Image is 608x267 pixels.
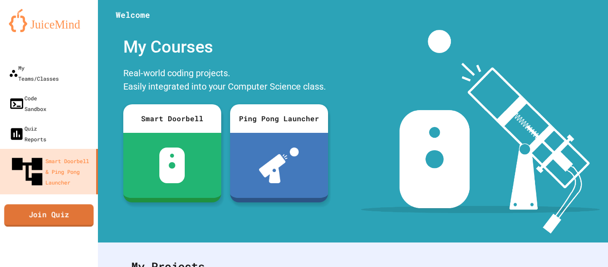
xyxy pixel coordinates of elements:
[9,153,93,190] div: Smart Doorbell & Ping Pong Launcher
[9,9,89,32] img: logo-orange.svg
[361,30,600,234] img: banner-image-my-projects.png
[9,62,59,84] div: My Teams/Classes
[123,104,221,133] div: Smart Doorbell
[119,30,332,64] div: My Courses
[9,93,46,114] div: Code Sandbox
[259,148,299,183] img: ppl-with-ball.png
[230,104,328,133] div: Ping Pong Launcher
[9,123,46,144] div: Quiz Reports
[4,204,93,226] a: Join Quiz
[159,148,185,183] img: sdb-white.svg
[119,64,332,98] div: Real-world coding projects. Easily integrated into your Computer Science class.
